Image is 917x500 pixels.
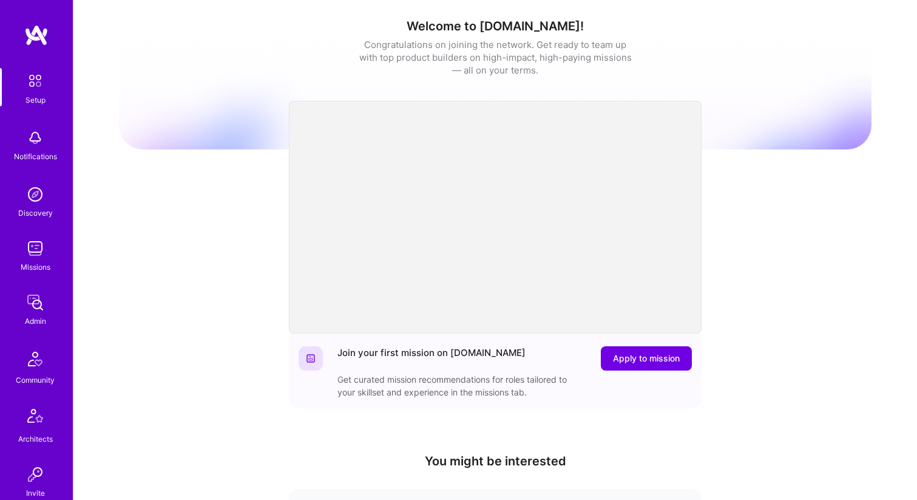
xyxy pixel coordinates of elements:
[22,68,48,94] img: setup
[14,150,57,163] div: Notifications
[613,352,680,365] span: Apply to mission
[23,290,47,315] img: admin teamwork
[119,19,871,33] h1: Welcome to [DOMAIN_NAME]!
[289,454,702,468] h4: You might be interested
[601,346,692,371] button: Apply to mission
[25,94,46,106] div: Setup
[21,261,50,273] div: Missions
[23,126,47,150] img: bell
[26,487,45,499] div: Invite
[23,182,47,207] img: discovery
[25,315,46,327] div: Admin
[16,374,55,386] div: Community
[18,433,53,445] div: Architects
[18,207,53,219] div: Discovery
[23,236,47,261] img: teamwork
[359,38,632,77] div: Congratulations on joining the network. Get ready to team up with top product builders on high-im...
[306,354,316,363] img: Website
[21,344,50,374] img: Community
[337,373,580,399] div: Get curated mission recommendations for roles tailored to your skillset and experience in the mis...
[289,101,702,334] iframe: video
[24,24,49,46] img: logo
[21,403,50,433] img: Architects
[23,462,47,487] img: Invite
[337,346,526,371] div: Join your first mission on [DOMAIN_NAME]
